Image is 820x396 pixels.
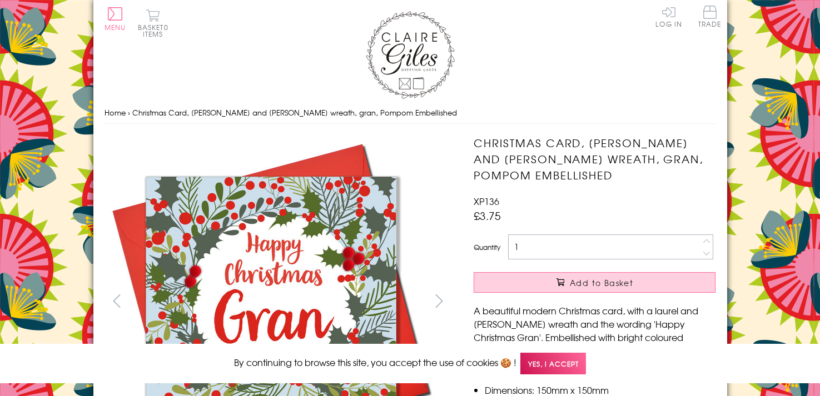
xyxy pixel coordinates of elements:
[128,107,130,118] span: ›
[474,272,715,293] button: Add to Basket
[426,288,451,313] button: next
[474,194,499,208] span: XP136
[105,107,126,118] a: Home
[105,7,126,31] button: Menu
[698,6,722,29] a: Trade
[132,107,457,118] span: Christmas Card, [PERSON_NAME] and [PERSON_NAME] wreath, gran, Pompom Embellished
[143,22,168,39] span: 0 items
[474,135,715,183] h1: Christmas Card, [PERSON_NAME] and [PERSON_NAME] wreath, gran, Pompom Embellished
[570,277,633,288] span: Add to Basket
[105,102,716,124] nav: breadcrumbs
[698,6,722,27] span: Trade
[474,304,715,370] p: A beautiful modern Christmas card, with a laurel and [PERSON_NAME] wreath and the wording 'Happy ...
[520,353,586,374] span: Yes, I accept
[105,288,130,313] button: prev
[474,242,500,252] label: Quantity
[138,9,168,37] button: Basket0 items
[474,208,501,223] span: £3.75
[366,11,455,99] img: Claire Giles Greetings Cards
[655,6,682,27] a: Log In
[105,22,126,32] span: Menu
